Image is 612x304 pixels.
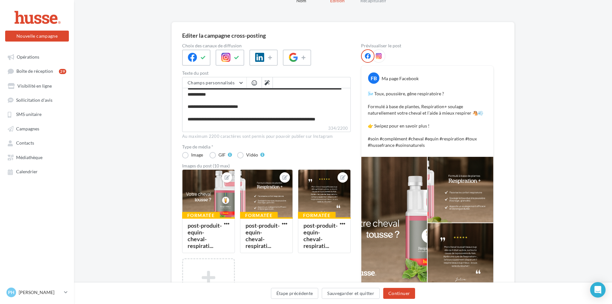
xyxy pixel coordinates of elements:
[383,288,415,299] button: Continuer
[188,80,235,85] span: Champs personnalisés
[182,33,266,38] div: Editer la campagne cross-posting
[16,112,42,117] span: SMS unitaire
[4,80,70,91] a: Visibilité en ligne
[368,72,379,84] div: FB
[16,169,38,175] span: Calendrier
[16,155,42,160] span: Médiathèque
[361,43,494,48] div: Prévisualiser le post
[182,134,351,139] div: Au maximum 2200 caractères sont permis pour pouvoir publier sur Instagram
[298,212,336,219] div: Formatée
[17,83,52,89] span: Visibilité en ligne
[16,126,39,131] span: Campagnes
[16,69,53,74] span: Boîte de réception
[182,212,220,219] div: Formatée
[246,222,280,249] div: post-produit-equin-cheval-respirati...
[182,71,351,75] label: Texte du post
[182,77,246,88] button: Champs personnalisés
[16,140,34,146] span: Contacts
[590,282,606,298] div: Open Intercom Messenger
[17,54,39,60] span: Opérations
[4,166,70,177] a: Calendrier
[322,288,380,299] button: Sauvegarder et quitter
[4,108,70,120] a: SMS unitaire
[246,153,258,157] div: Vidéo
[182,43,351,48] label: Choix des canaux de diffusion
[182,145,351,149] label: Type de média *
[16,97,52,103] span: Sollicitation d'avis
[4,65,70,77] a: Boîte de réception29
[4,151,70,163] a: Médiathèque
[5,31,69,42] button: Nouvelle campagne
[382,75,419,82] div: Ma page Facebook
[218,153,226,157] div: GIF
[19,289,61,296] p: [PERSON_NAME]
[303,222,338,249] div: post-produit-equin-cheval-respirati...
[368,90,487,148] p: 🌬️ Toux, poussière, gêne respiratoire ? Formulé à base de plantes, Respiration+ soulage naturelle...
[5,286,69,299] a: PH [PERSON_NAME]
[182,164,351,168] div: Images du post (10 max)
[191,153,203,157] div: Image
[182,125,351,132] label: 334/2200
[59,69,66,74] div: 29
[240,212,278,219] div: Formatée
[271,288,319,299] button: Étape précédente
[4,137,70,148] a: Contacts
[4,94,70,106] a: Sollicitation d'avis
[4,123,70,134] a: Campagnes
[4,51,70,62] a: Opérations
[8,289,14,296] span: PH
[188,222,222,249] div: post-produit-equin-cheval-respirati...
